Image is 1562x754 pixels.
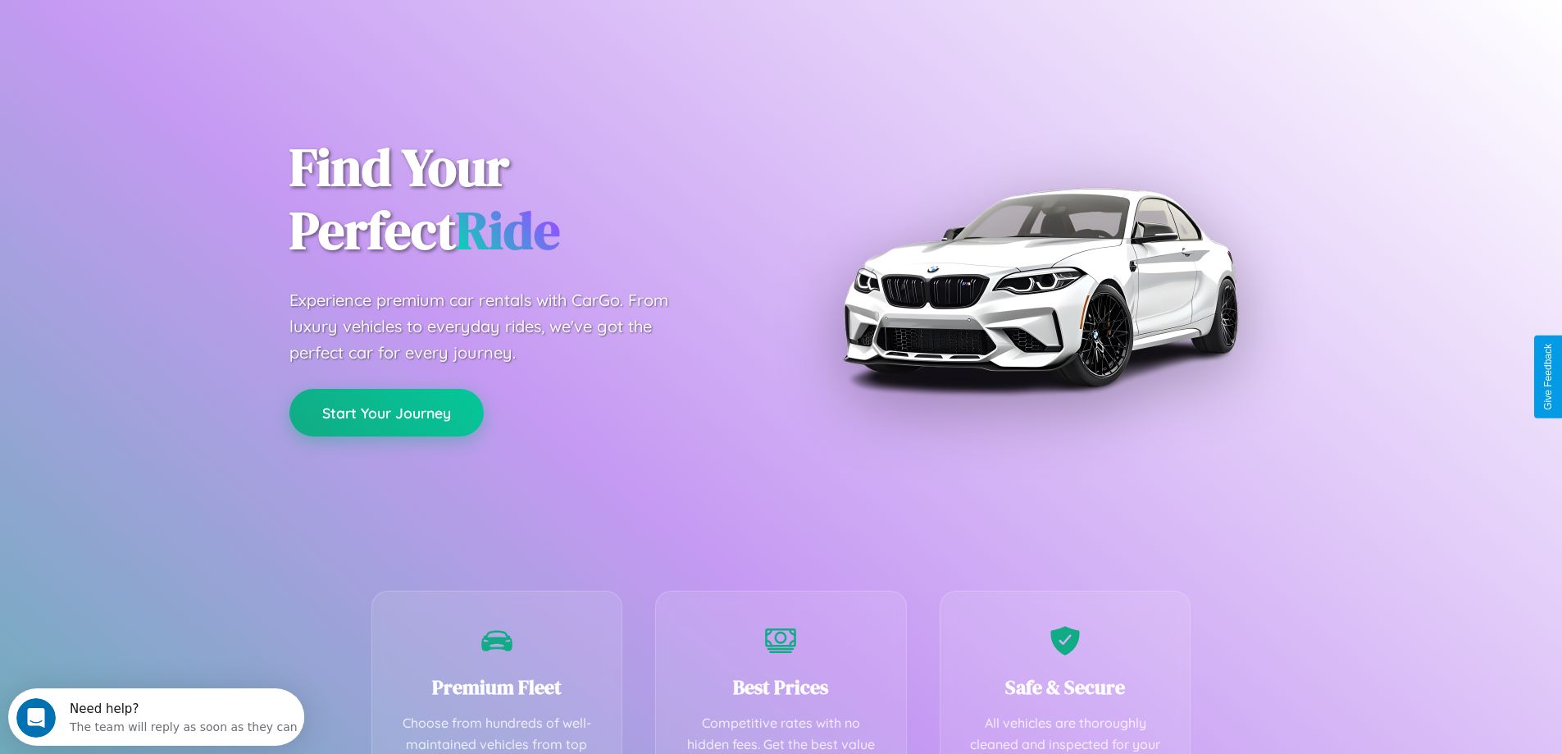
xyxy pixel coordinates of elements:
h3: Best Prices [681,674,881,701]
iframe: Intercom live chat [16,698,56,738]
button: Start Your Journey [289,389,484,436]
div: Give Feedback [1542,344,1554,410]
img: Premium BMW car rental vehicle [835,82,1245,492]
h3: Premium Fleet [397,674,598,701]
h3: Safe & Secure [965,674,1166,701]
span: Ride [456,194,560,266]
iframe: Intercom live chat discovery launcher [8,688,304,746]
div: The team will reply as soon as they can [61,27,289,44]
div: Need help? [61,14,289,27]
div: Open Intercom Messenger [7,7,305,52]
p: Experience premium car rentals with CarGo. From luxury vehicles to everyday rides, we've got the ... [289,287,699,366]
h1: Find Your Perfect [289,136,757,263]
